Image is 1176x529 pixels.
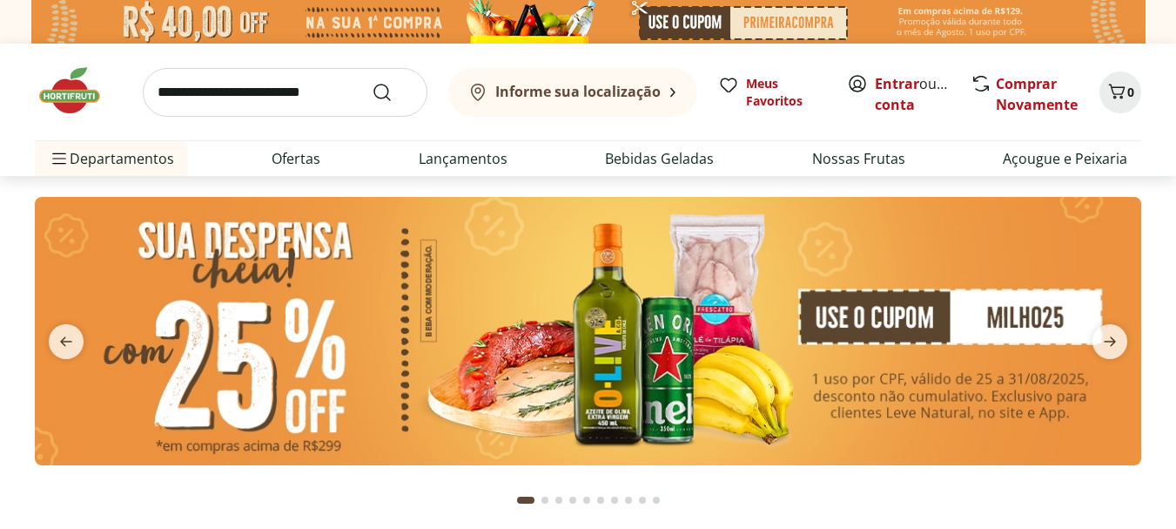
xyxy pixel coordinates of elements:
button: Go to page 3 from fs-carousel [552,479,566,521]
a: Açougue e Peixaria [1003,148,1127,169]
button: Go to page 9 from fs-carousel [635,479,649,521]
button: Go to page 8 from fs-carousel [622,479,635,521]
button: next [1079,324,1141,359]
a: Lançamentos [419,148,507,169]
a: Criar conta [875,74,971,114]
button: Go to page 7 from fs-carousel [608,479,622,521]
a: Ofertas [272,148,320,169]
img: Hortifruti [35,64,122,117]
a: Bebidas Geladas [605,148,714,169]
button: Submit Search [372,82,413,103]
button: Carrinho [1099,71,1141,113]
a: Meus Favoritos [718,75,826,110]
a: Entrar [875,74,919,93]
button: previous [35,324,97,359]
span: 0 [1127,84,1134,100]
button: Go to page 2 from fs-carousel [538,479,552,521]
button: Current page from fs-carousel [514,479,538,521]
button: Menu [49,138,70,180]
span: Meus Favoritos [746,75,826,110]
a: Nossas Frutas [812,148,905,169]
button: Go to page 4 from fs-carousel [566,479,580,521]
span: ou [875,73,952,115]
a: Comprar Novamente [996,74,1078,114]
input: search [143,68,427,117]
button: Go to page 10 from fs-carousel [649,479,663,521]
button: Go to page 6 from fs-carousel [594,479,608,521]
img: cupom [35,197,1141,465]
b: Informe sua localização [495,82,661,101]
button: Go to page 5 from fs-carousel [580,479,594,521]
button: Informe sua localização [448,68,697,117]
span: Departamentos [49,138,174,180]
